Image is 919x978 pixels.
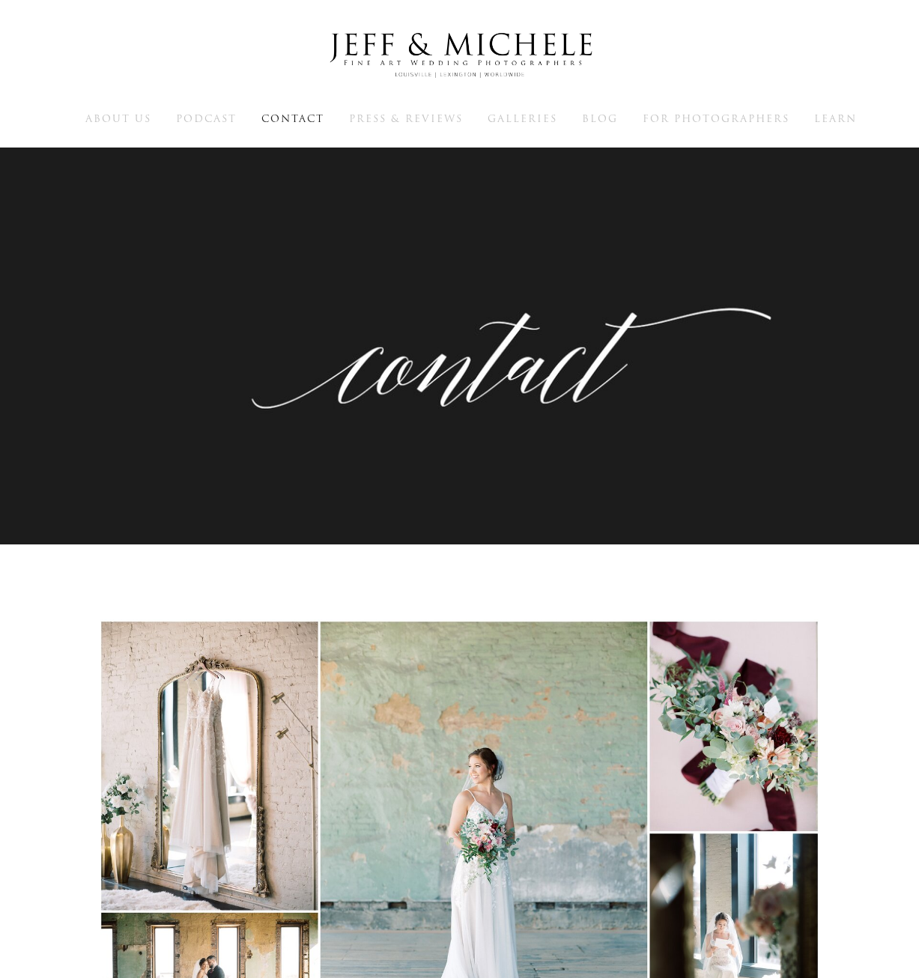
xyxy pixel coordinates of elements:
a: Blog [582,112,618,125]
span: Contact [261,112,324,126]
span: About Us [85,112,151,126]
span: Galleries [488,112,557,126]
img: Louisville Wedding Photographers - Jeff & Michele Wedding Photographers [310,19,610,92]
a: Contact [261,112,324,125]
a: Learn [814,112,857,125]
span: Press & Reviews [349,112,463,126]
a: Press & Reviews [349,112,463,125]
a: Podcast [176,112,237,125]
p: Contact [416,290,503,324]
a: Galleries [488,112,557,125]
span: Blog [582,112,618,126]
span: Learn [814,112,857,126]
a: For Photographers [643,112,789,125]
span: For Photographers [643,112,789,126]
a: About Us [85,112,151,125]
span: Podcast [176,112,237,126]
